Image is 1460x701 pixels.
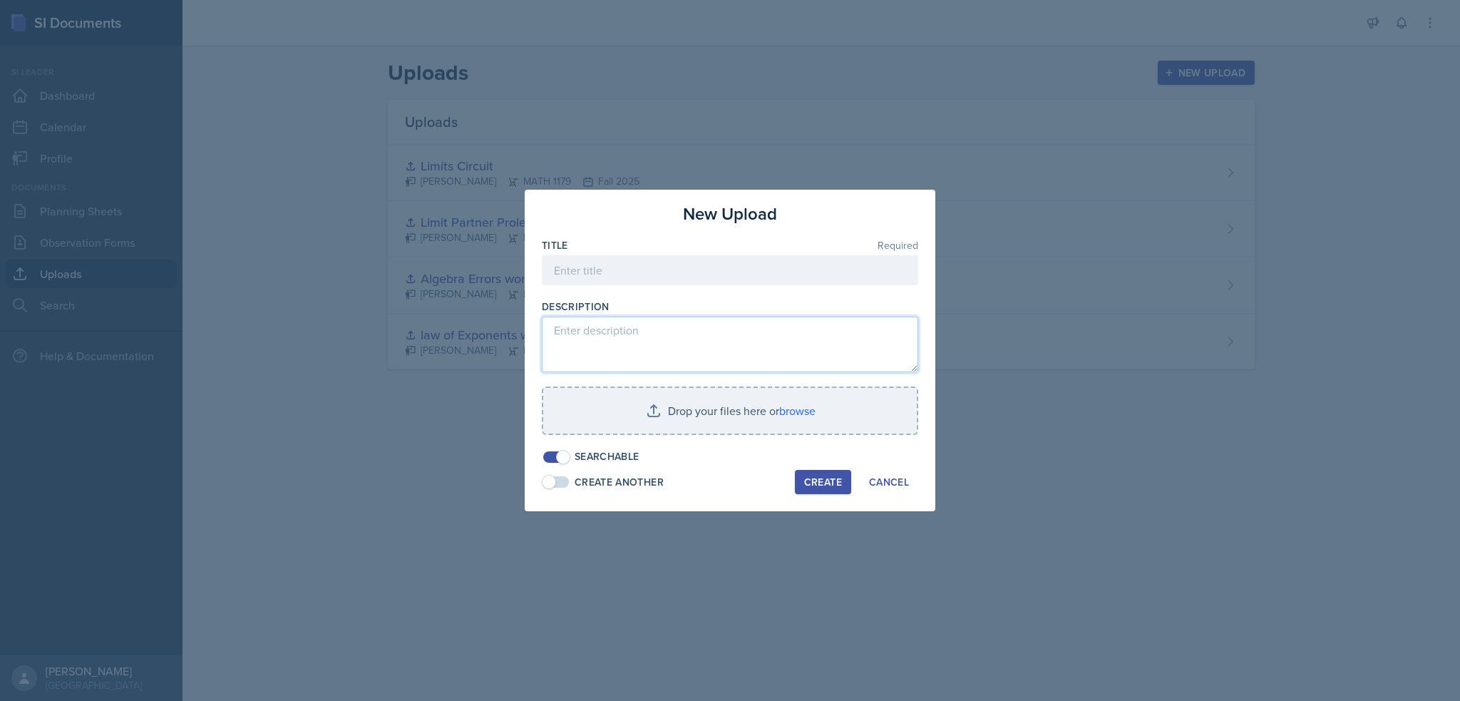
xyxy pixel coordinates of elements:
label: Title [542,238,568,252]
div: Create [804,476,842,488]
label: Description [542,300,610,314]
button: Create [795,470,851,494]
input: Enter title [542,255,918,285]
div: Cancel [869,476,909,488]
div: Create Another [575,475,664,490]
span: Required [878,240,918,250]
h3: New Upload [683,201,777,227]
div: Searchable [575,449,639,464]
button: Cancel [860,470,918,494]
